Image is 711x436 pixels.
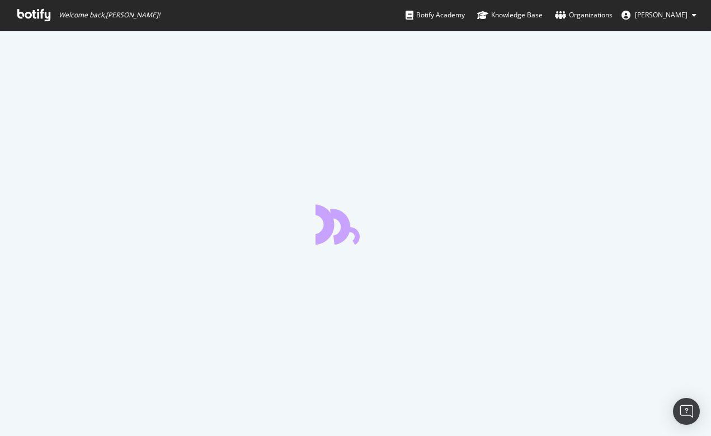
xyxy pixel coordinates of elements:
span: Norma Moras [635,10,688,20]
button: [PERSON_NAME] [613,6,705,24]
span: Welcome back, [PERSON_NAME] ! [59,11,160,20]
div: Knowledge Base [477,10,543,21]
div: Open Intercom Messenger [673,398,700,425]
div: Organizations [555,10,613,21]
div: Botify Academy [406,10,465,21]
div: animation [316,204,396,245]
